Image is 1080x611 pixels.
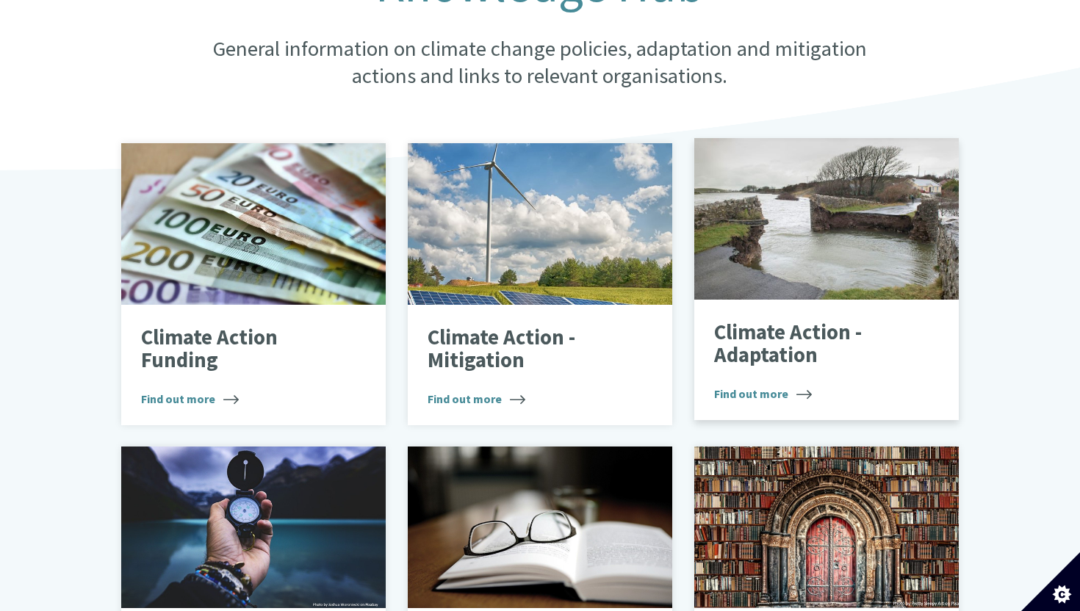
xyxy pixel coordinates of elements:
[121,143,386,425] a: Climate Action Funding Find out more
[1021,552,1080,611] button: Set cookie preferences
[428,326,630,372] p: Climate Action - Mitigation
[428,390,525,408] span: Find out more
[714,321,916,367] p: Climate Action - Adaptation
[141,326,343,372] p: Climate Action Funding
[141,390,239,408] span: Find out more
[184,35,896,90] p: General information on climate change policies, adaptation and mitigation actions and links to re...
[714,385,812,402] span: Find out more
[408,143,672,425] a: Climate Action - Mitigation Find out more
[694,138,959,420] a: Climate Action - Adaptation Find out more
